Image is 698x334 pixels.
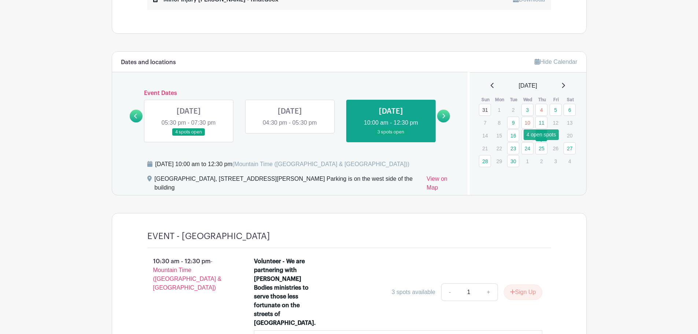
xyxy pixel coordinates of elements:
[564,142,576,154] a: 27
[479,104,491,116] a: 31
[493,96,507,103] th: Mon
[155,175,421,195] div: [GEOGRAPHIC_DATA], [STREET_ADDRESS][PERSON_NAME] Parking is on the west side of the building
[535,155,547,167] p: 2
[550,104,562,116] a: 5
[504,285,542,300] button: Sign Up
[507,129,519,142] a: 16
[507,96,521,103] th: Tue
[564,130,576,141] p: 20
[493,143,505,154] p: 22
[479,96,493,103] th: Sun
[493,130,505,141] p: 15
[524,129,559,140] div: 4 open spots
[479,130,491,141] p: 14
[493,104,505,115] p: 1
[507,155,519,167] a: 30
[493,155,505,167] p: 29
[507,104,519,115] p: 2
[441,283,458,301] a: -
[254,257,317,327] div: Volunteer - We are partnering with [PERSON_NAME] Bodies ministries to serve those less fortunate ...
[507,142,519,154] a: 23
[521,104,533,116] a: 3
[564,117,576,128] p: 13
[426,175,459,195] a: View on Map
[535,104,547,116] a: 4
[232,161,409,167] span: (Mountain Time ([GEOGRAPHIC_DATA] & [GEOGRAPHIC_DATA]))
[550,155,562,167] p: 3
[153,258,222,291] span: - Mountain Time ([GEOGRAPHIC_DATA] & [GEOGRAPHIC_DATA])
[550,117,562,128] p: 12
[392,288,435,297] div: 3 spots available
[564,155,576,167] p: 4
[550,143,562,154] p: 26
[521,142,533,154] a: 24
[535,142,547,154] a: 25
[479,155,491,167] a: 28
[564,104,576,116] a: 6
[479,283,498,301] a: +
[535,96,549,103] th: Thu
[535,59,577,65] a: Hide Calendar
[479,117,491,128] p: 7
[493,117,505,128] p: 8
[121,59,176,66] h6: Dates and locations
[521,96,535,103] th: Wed
[521,129,533,142] a: 17
[136,254,243,295] p: 10:30 am - 12:30 pm
[143,90,437,97] h6: Event Dates
[549,96,564,103] th: Fri
[563,96,577,103] th: Sat
[147,231,270,242] h4: EVENT - [GEOGRAPHIC_DATA]
[155,160,410,169] div: [DATE] 10:00 am to 12:30 pm
[535,117,547,129] a: 11
[507,117,519,129] a: 9
[479,143,491,154] p: 21
[521,155,533,167] p: 1
[519,81,537,90] span: [DATE]
[521,117,533,129] a: 10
